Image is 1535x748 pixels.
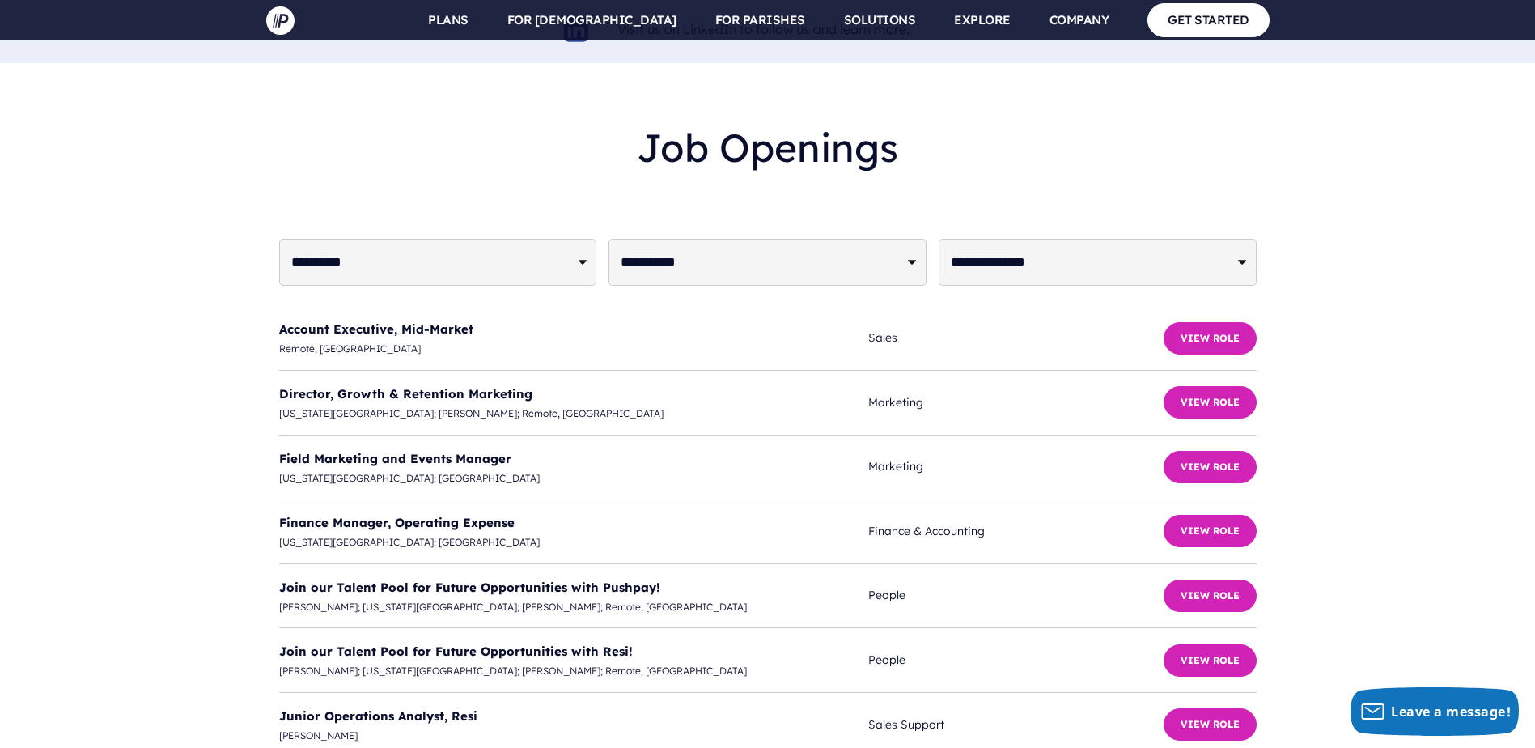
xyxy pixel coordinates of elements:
[1164,386,1257,419] button: View Role
[279,644,633,659] a: Join our Talent Pool for Future Opportunities with Resi!
[279,598,869,616] span: [PERSON_NAME]; [US_STATE][GEOGRAPHIC_DATA]; [PERSON_NAME]; Remote, [GEOGRAPHIC_DATA]
[279,727,869,745] span: [PERSON_NAME]
[868,650,1163,670] span: People
[279,340,869,358] span: Remote, [GEOGRAPHIC_DATA]
[868,521,1163,542] span: Finance & Accounting
[1164,708,1257,741] button: View Role
[1164,515,1257,547] button: View Role
[1164,580,1257,612] button: View Role
[868,328,1163,348] span: Sales
[868,585,1163,606] span: People
[279,386,532,402] a: Director, Growth & Retention Marketing
[279,533,869,551] span: [US_STATE][GEOGRAPHIC_DATA]; [GEOGRAPHIC_DATA]
[279,451,511,466] a: Field Marketing and Events Manager
[1164,644,1257,677] button: View Role
[279,405,869,423] span: [US_STATE][GEOGRAPHIC_DATA]; [PERSON_NAME]; Remote, [GEOGRAPHIC_DATA]
[868,715,1163,735] span: Sales Support
[1164,322,1257,355] button: View Role
[279,708,477,724] a: Junior Operations Analyst, Resi
[1391,703,1511,720] span: Leave a message!
[279,112,1257,184] h2: Job Openings
[868,457,1163,477] span: Marketing
[279,470,869,487] span: [US_STATE][GEOGRAPHIC_DATA]; [GEOGRAPHIC_DATA]
[1351,687,1519,736] button: Leave a message!
[279,580,660,595] a: Join our Talent Pool for Future Opportunities with Pushpay!
[1147,3,1270,36] a: GET STARTED
[1164,451,1257,483] button: View Role
[279,662,869,680] span: [PERSON_NAME]; [US_STATE][GEOGRAPHIC_DATA]; [PERSON_NAME]; Remote, [GEOGRAPHIC_DATA]
[868,393,1163,413] span: Marketing
[279,515,515,530] a: Finance Manager, Operating Expense
[279,321,473,337] a: Account Executive, Mid-Market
